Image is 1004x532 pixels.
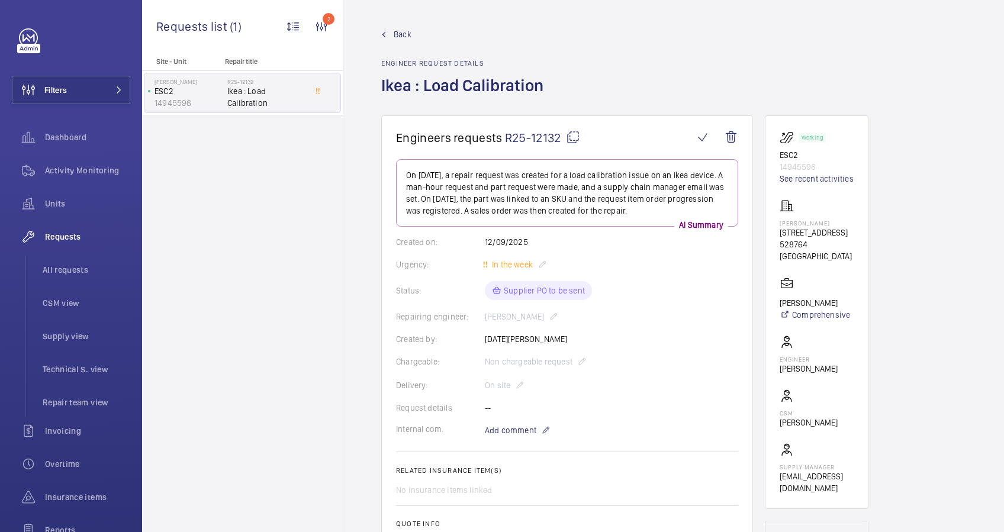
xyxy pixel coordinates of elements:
[43,363,130,375] span: Technical S. view
[155,85,223,97] p: ESC2
[780,220,854,227] p: [PERSON_NAME]
[45,425,130,437] span: Invoicing
[780,130,799,144] img: escalator.svg
[780,417,838,428] p: [PERSON_NAME]
[43,330,130,342] span: Supply view
[227,78,305,85] h2: R25-12132
[505,130,580,145] span: R25-12132
[45,458,130,470] span: Overtime
[780,463,854,470] p: Supply manager
[780,227,854,238] p: [STREET_ADDRESS]
[45,231,130,243] span: Requests
[396,520,738,528] h2: Quote info
[156,19,230,34] span: Requests list
[225,57,303,66] p: Repair title
[45,491,130,503] span: Insurance items
[227,85,305,109] span: Ikea : Load Calibration
[394,28,411,40] span: Back
[396,130,503,145] span: Engineers requests
[45,165,130,176] span: Activity Monitoring
[780,410,838,417] p: CSM
[381,59,551,67] h2: Engineer request details
[45,198,130,209] span: Units
[780,356,838,363] p: Engineer
[780,238,854,262] p: 528764 [GEOGRAPHIC_DATA]
[780,173,854,185] a: See recent activities
[12,76,130,104] button: Filters
[43,264,130,276] span: All requests
[780,161,854,173] p: 14945596
[155,97,223,109] p: 14945596
[780,297,850,309] p: [PERSON_NAME]
[396,466,738,475] h2: Related insurance item(s)
[406,169,728,217] p: On [DATE], a repair request was created for a load calibration issue on an Ikea device. A man-hou...
[43,396,130,408] span: Repair team view
[780,149,854,161] p: ESC2
[674,219,728,231] p: AI Summary
[802,136,823,140] p: Working
[155,78,223,85] p: [PERSON_NAME]
[780,363,838,375] p: [PERSON_NAME]
[381,75,551,115] h1: Ikea : Load Calibration
[780,470,854,494] p: [EMAIL_ADDRESS][DOMAIN_NAME]
[485,424,536,436] span: Add comment
[780,309,850,321] a: Comprehensive
[43,297,130,309] span: CSM view
[44,84,67,96] span: Filters
[45,131,130,143] span: Dashboard
[142,57,220,66] p: Site - Unit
